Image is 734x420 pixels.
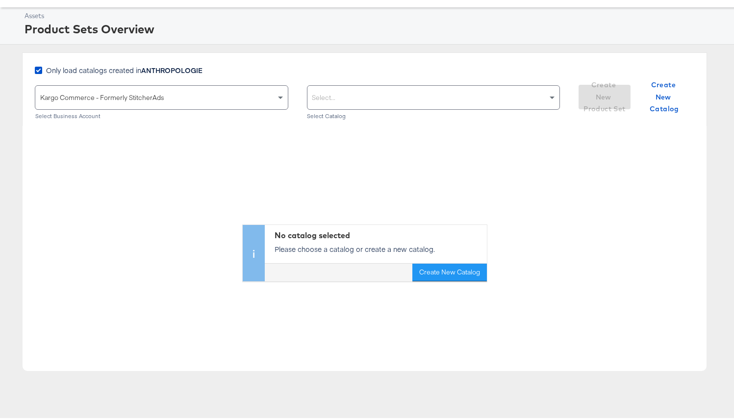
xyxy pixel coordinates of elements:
div: No catalog selected [275,228,482,239]
div: Assets [25,9,729,19]
span: Kargo Commerce - Formerly StitcherAds [40,91,164,100]
p: Please choose a catalog or create a new catalog. [275,242,482,252]
span: Only load catalogs created in [46,63,202,73]
strong: ANTHROPOLOGIE [141,63,202,73]
div: Select... [307,84,560,107]
button: Create New Catalog [412,262,487,279]
button: Create New Catalog [638,83,690,107]
div: Select Business Account [35,111,288,118]
div: Product Sets Overview [25,19,729,35]
div: Select Catalog [307,111,560,118]
span: Create New Catalog [642,77,686,113]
